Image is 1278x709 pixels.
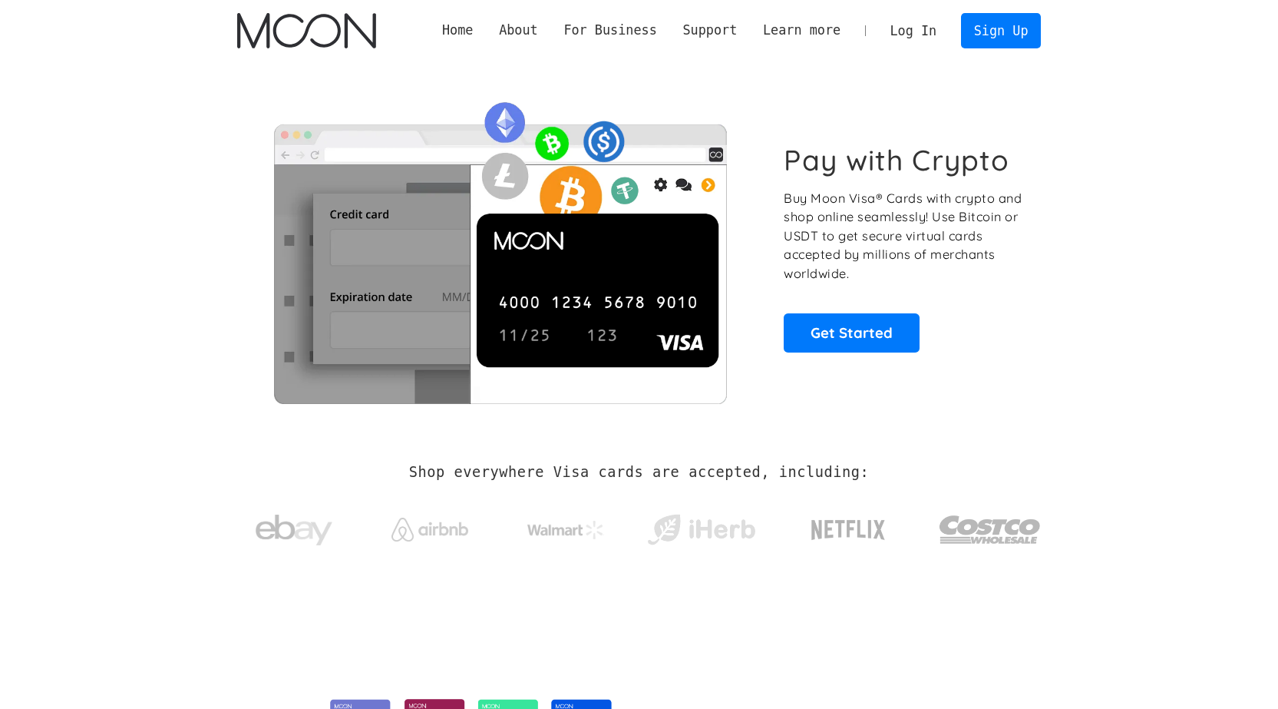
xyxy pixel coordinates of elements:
[670,21,750,40] div: Support
[939,501,1042,558] img: Costco
[563,21,656,40] div: For Business
[508,505,622,547] a: Walmart
[429,21,486,40] a: Home
[784,313,920,352] a: Get Started
[644,510,758,550] img: iHerb
[784,143,1009,177] h1: Pay with Crypto
[682,21,737,40] div: Support
[763,21,840,40] div: Learn more
[237,91,763,403] img: Moon Cards let you spend your crypto anywhere Visa is accepted.
[527,521,604,539] img: Walmart
[551,21,670,40] div: For Business
[256,506,332,555] img: ebay
[939,485,1042,566] a: Costco
[961,13,1041,48] a: Sign Up
[877,14,949,48] a: Log In
[780,495,917,557] a: Netflix
[784,189,1024,283] p: Buy Moon Visa® Cards with crypto and shop online seamlessly! Use Bitcoin or USDT to get secure vi...
[237,13,376,48] a: home
[237,491,352,562] a: ebay
[644,495,758,558] a: iHerb
[237,13,376,48] img: Moon Logo
[409,464,869,481] h2: Shop everywhere Visa cards are accepted, including:
[391,518,468,542] img: Airbnb
[486,21,550,40] div: About
[750,21,854,40] div: Learn more
[372,502,487,549] a: Airbnb
[499,21,538,40] div: About
[810,511,887,549] img: Netflix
